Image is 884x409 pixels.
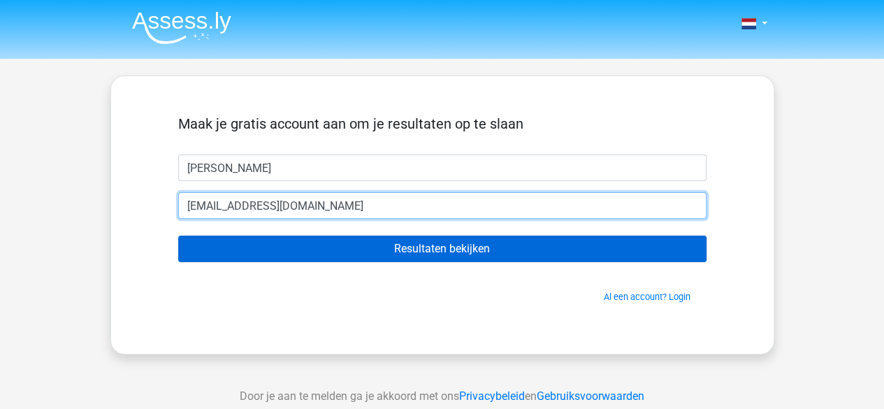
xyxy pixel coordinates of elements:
input: Resultaten bekijken [178,236,707,262]
h5: Maak je gratis account aan om je resultaten op te slaan [178,115,707,132]
input: Voornaam [178,155,707,181]
img: Assessly [132,11,231,44]
a: Gebruiksvoorwaarden [537,389,644,403]
input: Email [178,192,707,219]
a: Al een account? Login [604,292,690,302]
a: Privacybeleid [459,389,525,403]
